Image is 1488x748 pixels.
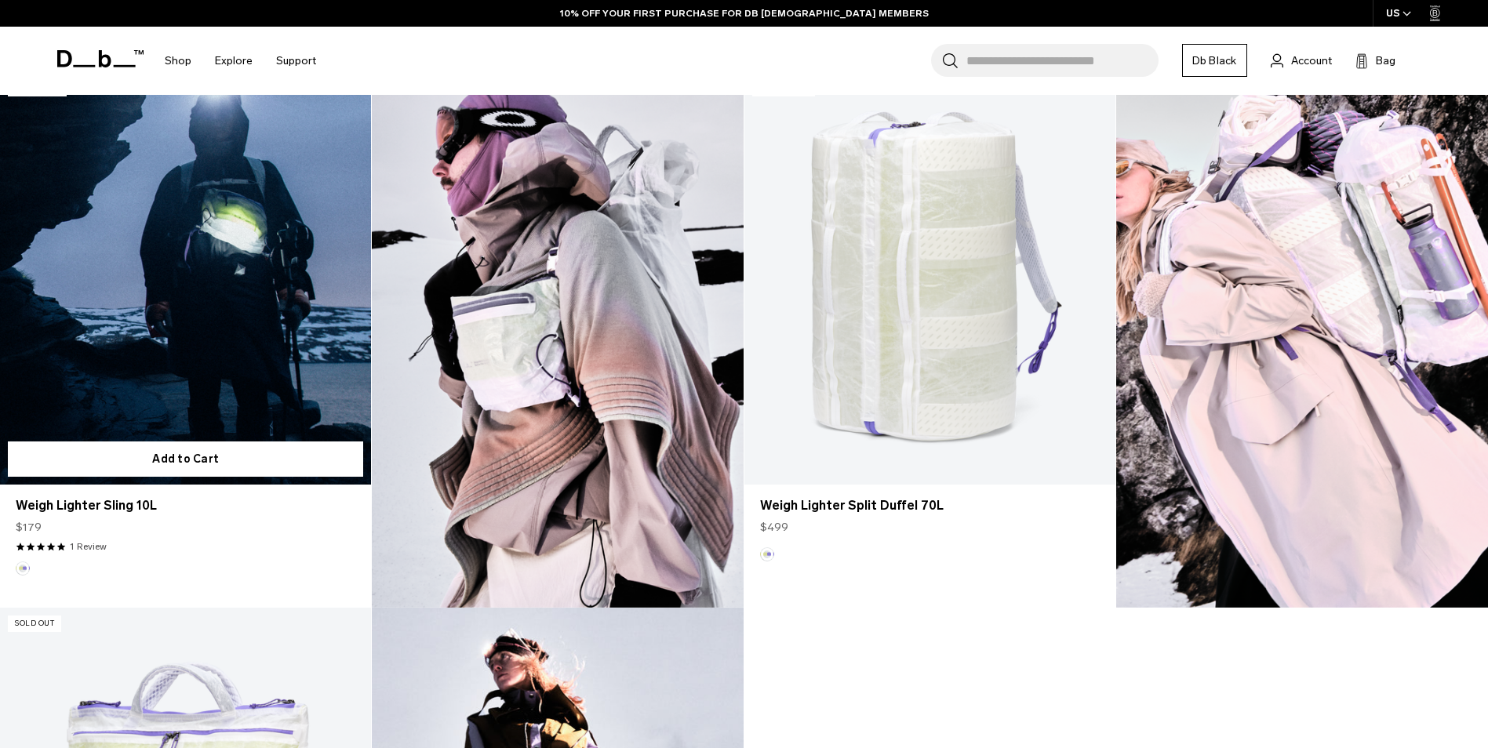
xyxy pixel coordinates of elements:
[1182,44,1247,77] a: Db Black
[1376,53,1395,69] span: Bag
[8,615,61,632] p: Sold Out
[744,72,1115,485] a: Weigh Lighter Split Duffel 70L
[16,519,42,536] span: $179
[1291,53,1332,69] span: Account
[165,33,191,89] a: Shop
[760,519,788,536] span: $499
[760,496,1100,515] a: Weigh Lighter Split Duffel 70L
[760,547,774,561] button: Aurora
[70,539,107,554] a: 1 reviews
[1271,51,1332,70] a: Account
[16,496,355,515] a: Weigh Lighter Sling 10L
[8,441,363,477] button: Add to Cart
[1116,72,1488,608] img: Content block image
[153,27,328,95] nav: Main Navigation
[215,33,253,89] a: Explore
[1355,51,1395,70] button: Bag
[16,561,30,576] button: Aurora
[276,33,316,89] a: Support
[560,6,929,20] a: 10% OFF YOUR FIRST PURCHASE FOR DB [DEMOGRAPHIC_DATA] MEMBERS
[372,72,744,608] img: Content block image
